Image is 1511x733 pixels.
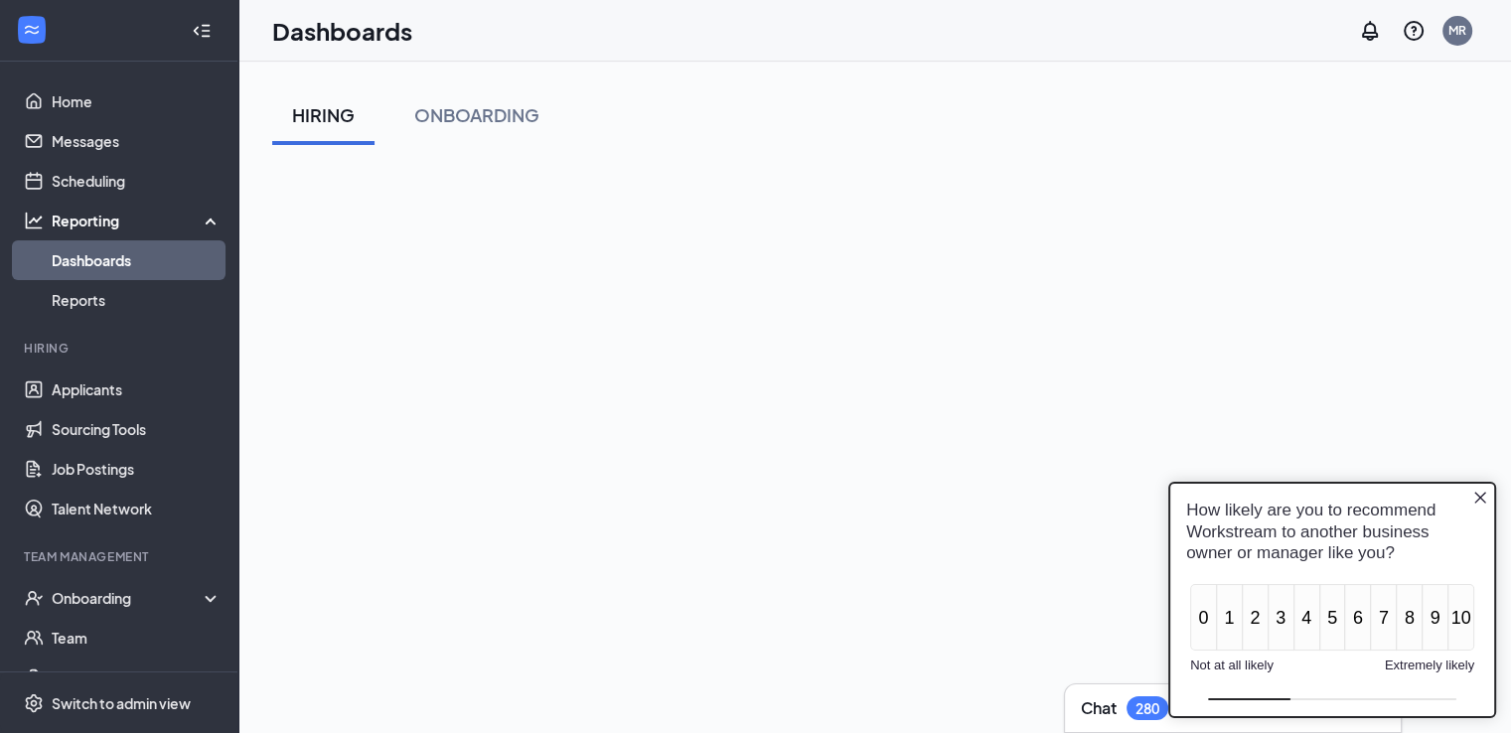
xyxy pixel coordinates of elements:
[52,280,222,320] a: Reports
[192,21,212,41] svg: Collapse
[292,102,355,127] div: HIRING
[52,658,222,697] a: DocumentsCrown
[22,20,42,40] svg: WorkstreamLogo
[1358,19,1382,43] svg: Notifications
[1135,700,1159,717] div: 280
[24,340,218,357] div: Hiring
[24,548,218,565] div: Team Management
[1402,19,1426,43] svg: QuestionInfo
[52,588,205,608] div: Onboarding
[52,240,222,280] a: Dashboards
[24,693,44,713] svg: Settings
[1153,466,1511,733] iframe: Sprig User Feedback Dialog
[52,369,222,409] a: Applicants
[52,449,222,489] a: Job Postings
[52,618,222,658] a: Team
[414,102,539,127] div: ONBOARDING
[24,588,44,608] svg: UserCheck
[1448,22,1466,39] div: MR
[52,81,222,121] a: Home
[272,14,412,48] h1: Dashboards
[52,693,191,713] div: Switch to admin view
[24,211,44,230] svg: Analysis
[1081,697,1117,719] h3: Chat
[52,409,222,449] a: Sourcing Tools
[52,161,222,201] a: Scheduling
[52,489,222,528] a: Talent Network
[52,211,223,230] div: Reporting
[52,121,222,161] a: Messages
